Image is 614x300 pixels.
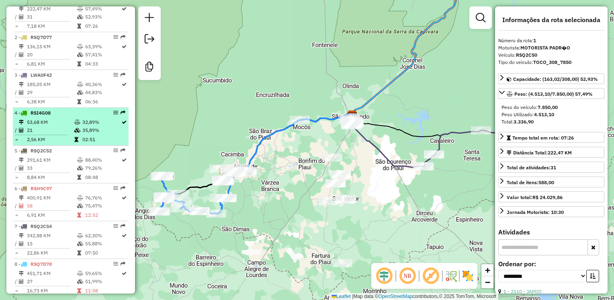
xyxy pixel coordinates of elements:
[507,179,554,186] div: Total de itens:
[14,72,52,78] span: 3 -
[85,269,121,277] td: 59,65%
[77,288,81,293] i: Tempo total em rota
[498,147,604,158] a: Distância Total:222,47 KM
[85,287,121,295] td: 11:08
[113,72,118,77] em: Opções
[532,194,563,200] strong: R$ 24.029,86
[77,99,81,104] i: Tempo total em rota
[27,60,77,68] td: 6,81 KM
[498,206,604,217] a: Jornada Motorista: 10:30
[19,44,24,49] i: Distância Total
[332,259,352,267] div: Atividade não roteirizada - BAR DO ACASSIO
[77,62,81,66] i: Tempo total em rota
[27,118,74,126] td: 53,68 KM
[85,5,121,13] td: 57,49%
[14,223,52,229] span: 7 -
[533,37,536,43] strong: 1
[113,224,118,228] em: Opções
[85,98,121,106] td: 06:36
[534,111,554,117] strong: 4.513,10
[335,196,355,204] div: Atividade não roteirizada - DONATO RIBEIRO DA SI
[498,37,604,44] div: Número da rota:
[85,240,121,248] td: 55,88%
[121,72,125,77] em: Rota exportada
[27,88,77,97] td: 29
[122,271,127,276] i: Rota otimizada
[332,294,351,299] a: Leaflet
[141,59,158,77] a: Criar modelo
[19,14,24,19] i: Total de Atividades
[14,13,18,21] td: /
[14,277,18,286] td: /
[461,269,474,282] img: Exibir/Ocultar setores
[14,240,18,248] td: /
[14,22,18,30] td: =
[27,5,77,13] td: 222,47 KM
[122,158,127,162] i: Rota otimizada
[398,266,417,286] span: Ocultar NR
[498,88,604,99] a: Peso: (4.513,10/7.850,00) 57,49%
[485,265,490,275] span: +
[520,45,570,51] strong: MOTORISTA PADR�O
[27,287,77,295] td: 16,73 KM
[27,13,77,21] td: 31
[121,148,125,153] em: Rota exportada
[122,44,127,49] i: Rota otimizada
[513,76,598,82] span: Capacidade: (163,02/308,00) 52,93%
[331,171,351,179] div: Atividade não roteirizada - LINDOMAR DE CASTRO M
[318,197,338,205] div: Atividade não roteirizada - JOSE NILTON FERREIRA
[77,52,83,57] i: % de utilização da cubagem
[498,51,604,59] div: Veículo:
[27,277,77,286] td: 27
[122,233,127,238] i: Rota otimizada
[77,90,83,95] i: % de utilização da cubagem
[19,241,24,246] i: Total de Atividades
[77,241,83,246] i: % de utilização da cubagem
[27,202,77,210] td: 58
[85,60,121,68] td: 04:33
[444,269,457,282] img: Fluxo de ruas
[14,148,52,154] span: 5 -
[77,14,83,19] i: % de utilização da cubagem
[85,202,121,210] td: 75,47%
[85,249,121,257] td: 07:50
[14,98,18,106] td: =
[77,213,81,218] i: Tempo total em rota
[27,232,77,240] td: 342,88 KM
[85,194,121,202] td: 76,76%
[121,224,125,228] em: Rota exportada
[498,16,604,24] h4: Informações da rota selecionada
[31,148,52,154] span: RSQ2C52
[336,195,356,203] div: Atividade não roteirizada - FABIO DE JESUS EVANG
[512,135,574,141] span: Tempo total em rota: 07:26
[19,6,24,11] i: Distância Total
[347,110,358,121] img: ASANORTE - SAO RAIMUNDO
[379,294,413,299] a: OpenStreetMap
[85,88,121,97] td: 44,83%
[85,277,121,286] td: 51,99%
[19,82,24,87] i: Distância Total
[498,44,604,51] div: Motorista:
[82,136,121,144] td: 02:51
[14,211,18,219] td: =
[498,101,604,129] div: Peso: (4.513,10/7.850,00) 57,49%
[19,128,24,133] i: Total de Atividades
[473,10,489,26] a: Exibir filtros
[330,293,498,300] div: Map data © contributors,© 2025 TomTom, Microsoft
[77,279,83,284] i: % de utilização da cubagem
[85,43,121,51] td: 63,39%
[498,162,604,173] a: Total de atividades:31
[27,126,74,134] td: 21
[352,294,353,299] span: |
[586,270,599,282] button: Ordem crescente
[498,177,604,187] a: Total de itens:588,00
[507,194,563,201] div: Valor total:
[498,191,604,202] a: Valor total:R$ 24.029,86
[503,288,542,294] a: 1 - 2110 - JAMIO
[19,195,24,200] i: Distância Total
[481,264,493,276] a: Zoom in
[85,13,121,21] td: 52,93%
[31,110,51,116] span: RSI4G08
[74,128,80,133] i: % de utilização da cubagem
[14,60,18,68] td: =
